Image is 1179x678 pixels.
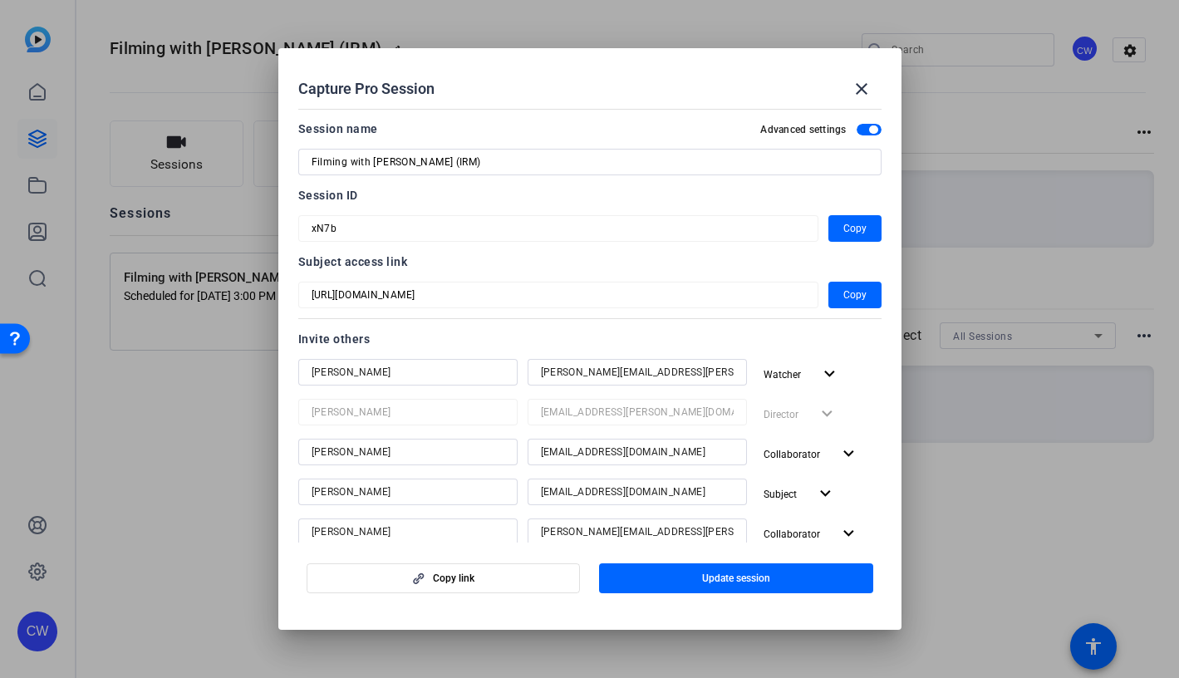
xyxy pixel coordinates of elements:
[702,572,770,585] span: Update session
[312,442,504,462] input: Name...
[828,215,882,242] button: Copy
[843,219,867,238] span: Copy
[764,489,797,500] span: Subject
[312,522,504,542] input: Name...
[757,518,866,548] button: Collaborator
[815,484,836,504] mat-icon: expand_more
[298,69,882,109] div: Capture Pro Session
[312,219,805,238] input: Session OTP
[298,329,882,349] div: Invite others
[757,439,866,469] button: Collaborator
[298,185,882,205] div: Session ID
[764,369,801,381] span: Watcher
[819,364,840,385] mat-icon: expand_more
[599,563,873,593] button: Update session
[764,449,820,460] span: Collaborator
[541,442,734,462] input: Email...
[312,482,504,502] input: Name...
[312,152,868,172] input: Enter Session Name
[838,523,859,544] mat-icon: expand_more
[312,402,504,422] input: Name...
[838,444,859,464] mat-icon: expand_more
[433,572,474,585] span: Copy link
[843,285,867,305] span: Copy
[541,522,734,542] input: Email...
[312,285,805,305] input: Session OTP
[298,119,378,139] div: Session name
[541,402,734,422] input: Email...
[764,528,820,540] span: Collaborator
[852,79,872,99] mat-icon: close
[828,282,882,308] button: Copy
[760,123,846,136] h2: Advanced settings
[541,362,734,382] input: Email...
[757,479,842,508] button: Subject
[307,563,581,593] button: Copy link
[312,362,504,382] input: Name...
[541,482,734,502] input: Email...
[298,252,882,272] div: Subject access link
[757,359,847,389] button: Watcher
